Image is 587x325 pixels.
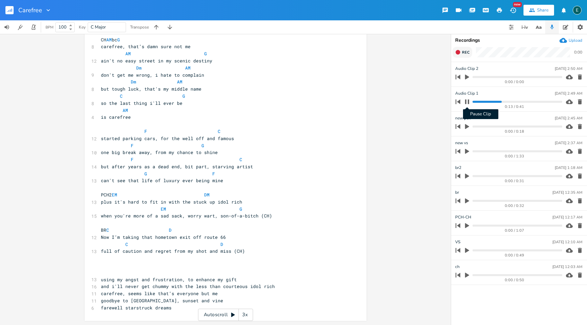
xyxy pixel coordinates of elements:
span: C [218,128,220,134]
div: [DATE] 12:17 AM [552,215,582,219]
span: ain't no easy street in my scenic destiny [101,58,212,64]
span: using my angst and frustration, to enhance my gift [101,276,237,283]
div: New [513,2,522,7]
span: is carefree [101,114,131,120]
span: and i'll never get chummy with the less than courteous idol rich [101,283,275,289]
div: 3x [239,309,251,321]
span: C [239,156,242,162]
div: [DATE] 12:03 AM [552,265,582,269]
button: Pause Clip [463,96,472,107]
span: VS [455,239,460,245]
span: BR [101,227,172,233]
span: Rec [462,50,469,55]
div: Recordings [455,38,583,43]
span: F [212,171,215,177]
div: 0:00 / 0:00 [467,80,562,84]
span: but tough luck, that's my middle name [101,86,201,92]
span: ch [455,264,460,270]
div: Share [537,7,549,13]
div: [DATE] 2:37 AM [555,141,582,145]
div: 0:00 / 0:18 [467,130,562,133]
div: 0:00 / 0:50 [467,278,562,282]
span: can't see that life of luxury ever being mine [101,177,223,184]
span: farewell starstruck dreams [101,305,172,311]
span: AM [125,51,131,57]
div: 0:00 [574,50,582,54]
span: EM [161,206,166,212]
div: Key [79,25,86,29]
div: 0:13 / 0:41 [467,105,562,109]
span: G [144,171,147,177]
span: AM [106,37,112,43]
span: Audio Clip 2 [455,65,478,72]
span: G [204,51,207,57]
span: G [117,37,120,43]
div: 0:00 / 0:49 [467,253,562,257]
div: edenmusic [573,6,582,15]
span: but after years as a dead end, bit part, starving artist [101,164,253,170]
span: AM [185,65,191,71]
span: F [144,128,147,134]
span: Dm [131,79,136,85]
span: AM [177,79,182,85]
span: plus it's hard to fit in with the stuck up idol rich [101,199,242,205]
span: AM [123,107,128,113]
span: br [455,189,459,196]
span: Carefree [18,7,42,13]
button: Rec [452,47,472,58]
span: one big break away, from my chance to shine [101,149,218,155]
div: Autoscroll [198,309,253,321]
button: E [573,2,582,18]
span: PCH-CH [455,214,471,221]
div: [DATE] 2:49 AM [555,92,582,95]
div: Transpose [130,25,149,29]
span: G [201,142,204,149]
span: C [106,227,109,233]
span: PCH2 [101,192,210,198]
div: [DATE] 12:35 AM [552,191,582,194]
div: [DATE] 2:45 AM [555,116,582,120]
div: 0:00 / 1:07 [467,229,562,232]
span: don't get me wrong, i hate to complain [101,72,204,78]
span: CH bc [101,37,123,43]
span: new vs [455,140,468,146]
span: F [131,156,134,162]
div: [DATE] 2:50 AM [555,67,582,71]
span: goodbye to [GEOGRAPHIC_DATA], sunset and vine [101,298,223,304]
span: C [120,93,123,99]
span: EM [112,192,117,198]
span: G [239,206,242,212]
span: new pch [455,115,471,121]
span: full of caution and regret from my shot and miss (CH) [101,248,245,254]
div: 0:00 / 0:31 [467,179,562,183]
span: started parking cars, for the well off and famous [101,135,234,141]
span: D [220,241,223,247]
span: Audio Clip 1 [455,90,478,97]
span: F [131,142,134,149]
div: Upload [569,38,582,43]
span: D [169,227,172,233]
span: DM [204,192,210,198]
div: 0:00 / 1:33 [467,154,562,158]
span: C Major [91,24,106,30]
span: Dm [136,65,142,71]
span: when you're more of a sad sack, worry wart, son-of-a-bitch (CH) [101,213,272,219]
div: [DATE] 1:18 AM [555,166,582,170]
span: Now I’m taking that hometown exit off route 66 [101,234,226,240]
div: 0:00 / 0:32 [467,204,562,208]
span: carefree, that’s damn sure not me [101,43,191,50]
div: [DATE] 12:10 AM [552,240,582,244]
span: so the last thing i'll ever be [101,100,182,106]
button: Share [523,5,554,16]
div: BPM [46,25,53,29]
span: br2 [455,165,461,171]
span: G [182,93,185,99]
button: New [506,4,520,16]
button: Upload [559,37,582,44]
span: carefree, seems like that’s everyone but me [101,290,218,297]
span: C [125,241,128,247]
